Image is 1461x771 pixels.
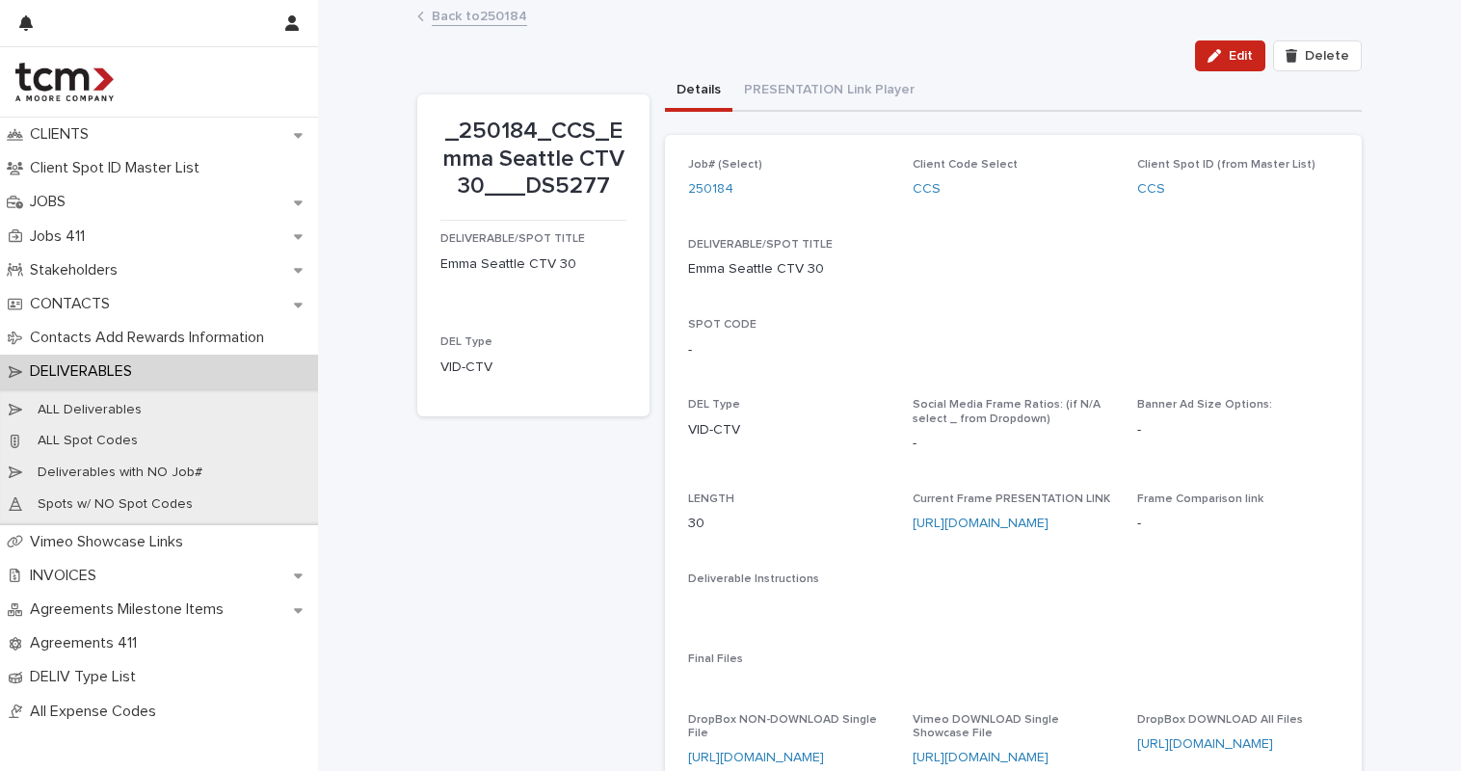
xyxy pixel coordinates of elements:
[688,179,733,199] a: 250184
[688,319,757,331] span: SPOT CODE
[688,239,833,251] span: DELIVERABLE/SPOT TITLE
[22,227,100,246] p: Jobs 411
[688,751,824,764] a: [URL][DOMAIN_NAME]
[1137,420,1339,440] p: -
[22,159,215,177] p: Client Spot ID Master List
[913,517,1049,530] a: [URL][DOMAIN_NAME]
[22,496,208,513] p: Spots w/ NO Spot Codes
[22,329,279,347] p: Contacts Add Rewards Information
[688,399,740,411] span: DEL Type
[688,340,692,360] p: -
[688,573,819,585] span: Deliverable Instructions
[440,358,626,378] p: VID-CTV
[440,254,626,275] p: Emma Seattle CTV 30
[688,493,734,505] span: LENGTH
[688,714,877,739] span: DropBox NON-DOWNLOAD Single File
[688,514,890,534] p: 30
[1305,49,1349,63] span: Delete
[913,179,941,199] a: CCS
[22,600,239,619] p: Agreements Milestone Items
[1273,40,1362,71] button: Delete
[665,71,732,112] button: Details
[22,703,172,721] p: All Expense Codes
[732,71,926,112] button: PRESENTATION Link Player
[22,402,157,418] p: ALL Deliverables
[913,714,1059,739] span: Vimeo DOWNLOAD Single Showcase File
[440,233,585,245] span: DELIVERABLE/SPOT TITLE
[15,63,114,101] img: 4hMmSqQkux38exxPVZHQ
[913,493,1110,505] span: Current Frame PRESENTATION LINK
[22,125,104,144] p: CLIENTS
[1195,40,1265,71] button: Edit
[913,751,1049,764] a: [URL][DOMAIN_NAME]
[1137,493,1263,505] span: Frame Comparison link
[1137,714,1303,726] span: DropBox DOWNLOAD All Files
[688,159,762,171] span: Job# (Select)
[22,433,153,449] p: ALL Spot Codes
[1137,399,1272,411] span: Banner Ad Size Options:
[440,118,626,200] p: _250184_CCS_Emma Seattle CTV 30___DS5277
[1137,179,1165,199] a: CCS
[1137,159,1315,171] span: Client Spot ID (from Master List)
[913,399,1101,424] span: Social Media Frame Ratios: (if N/A select _ from Dropdown)
[688,259,824,279] p: Emma Seattle CTV 30
[440,336,492,348] span: DEL Type
[22,261,133,279] p: Stakeholders
[913,434,1114,454] p: -
[22,362,147,381] p: DELIVERABLES
[432,4,527,26] a: Back to250184
[22,533,199,551] p: Vimeo Showcase Links
[1137,514,1339,534] p: -
[22,295,125,313] p: CONTACTS
[688,653,743,665] span: Final Files
[22,634,152,652] p: Agreements 411
[22,668,151,686] p: DELIV Type List
[1229,49,1253,63] span: Edit
[1137,737,1273,751] a: [URL][DOMAIN_NAME]
[913,159,1018,171] span: Client Code Select
[22,193,81,211] p: JOBS
[22,567,112,585] p: INVOICES
[22,465,218,481] p: Deliverables with NO Job#
[688,420,890,440] p: VID-CTV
